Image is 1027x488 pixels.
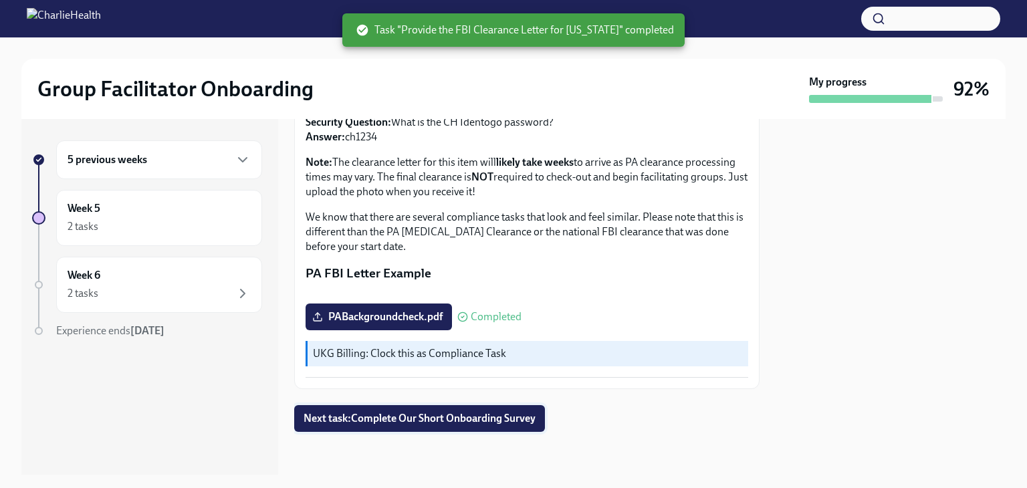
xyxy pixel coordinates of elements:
strong: My progress [809,75,867,90]
h6: 5 previous weeks [68,152,147,167]
strong: Note: [306,156,332,168]
p: UKG Billing: Clock this as Compliance Task [313,346,743,361]
p: We know that there are several compliance tasks that look and feel similar. Please note that this... [306,210,748,254]
strong: likely take weeks [496,156,574,168]
span: PABackgroundcheck.pdf [315,310,443,324]
strong: NOT [471,170,493,183]
span: Experience ends [56,324,164,337]
div: 2 tasks [68,219,98,234]
p: PA FBI Letter Example [306,265,748,282]
a: Week 52 tasks [32,190,262,246]
span: Task "Provide the FBI Clearance Letter for [US_STATE]" completed [356,23,674,37]
h6: Week 5 [68,201,100,216]
div: 2 tasks [68,286,98,301]
div: 5 previous weeks [56,140,262,179]
span: Completed [471,312,522,322]
label: PABackgroundcheck.pdf [306,303,452,330]
span: Next task : Complete Our Short Onboarding Survey [304,412,536,425]
p: The clearance letter for this item will to arrive as PA clearance processing times may vary. The ... [306,155,748,199]
img: CharlieHealth [27,8,101,29]
a: Week 62 tasks [32,257,262,313]
strong: [DATE] [130,324,164,337]
button: Next task:Complete Our Short Onboarding Survey [294,405,545,432]
strong: Security Question: [306,116,391,128]
h3: 92% [953,77,990,101]
p: What is the CH Identogo password? ch1234 [306,100,748,144]
h6: Week 6 [68,268,100,283]
strong: Answer: [306,130,345,143]
h2: Group Facilitator Onboarding [37,76,314,102]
